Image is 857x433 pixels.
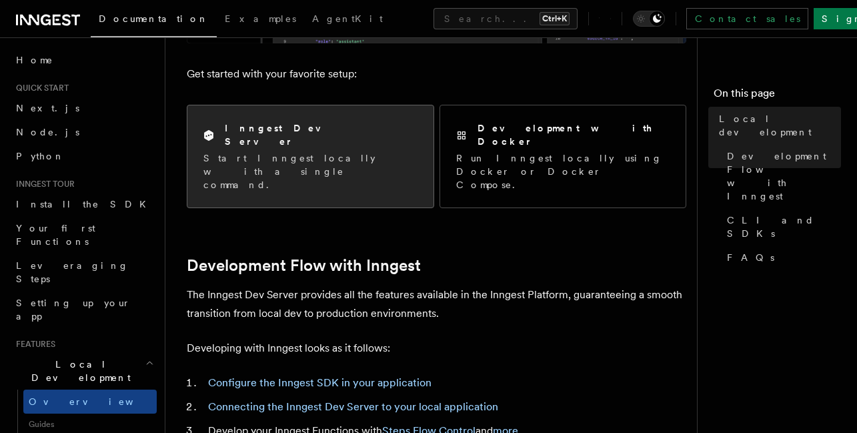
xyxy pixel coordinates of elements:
[208,376,432,389] a: Configure the Inngest SDK in your application
[187,339,686,358] p: Developing with Inngest looks as it follows:
[16,127,79,137] span: Node.js
[187,105,434,208] a: Inngest Dev ServerStart Inngest locally with a single command.
[478,121,670,148] h2: Development with Docker
[727,213,841,240] span: CLI and SDKs
[540,12,570,25] kbd: Ctrl+K
[633,11,665,27] button: Toggle dark mode
[187,286,686,323] p: The Inngest Dev Server provides all the features available in the Inngest Platform, guaranteeing ...
[99,13,209,24] span: Documentation
[11,96,157,120] a: Next.js
[722,246,841,270] a: FAQs
[91,4,217,37] a: Documentation
[11,144,157,168] a: Python
[16,199,154,209] span: Install the SDK
[225,121,417,148] h2: Inngest Dev Server
[11,254,157,291] a: Leveraging Steps
[187,256,421,275] a: Development Flow with Inngest
[304,4,391,36] a: AgentKit
[312,13,383,24] span: AgentKit
[722,208,841,246] a: CLI and SDKs
[11,192,157,216] a: Install the SDK
[203,151,417,191] p: Start Inngest locally with a single command.
[11,83,69,93] span: Quick start
[11,291,157,328] a: Setting up your app
[208,400,498,413] a: Connecting the Inngest Dev Server to your local application
[11,339,55,350] span: Features
[16,260,129,284] span: Leveraging Steps
[727,251,774,264] span: FAQs
[11,216,157,254] a: Your first Functions
[225,13,296,24] span: Examples
[187,65,686,83] p: Get started with your favorite setup:
[714,107,841,144] a: Local development
[722,144,841,208] a: Development Flow with Inngest
[11,120,157,144] a: Node.js
[16,103,79,113] span: Next.js
[686,8,808,29] a: Contact sales
[11,352,157,390] button: Local Development
[16,151,65,161] span: Python
[719,112,841,139] span: Local development
[456,151,670,191] p: Run Inngest locally using Docker or Docker Compose.
[714,85,841,107] h4: On this page
[434,8,578,29] button: Search...Ctrl+K
[11,179,75,189] span: Inngest tour
[16,298,131,322] span: Setting up your app
[440,105,687,208] a: Development with DockerRun Inngest locally using Docker or Docker Compose.
[16,223,95,247] span: Your first Functions
[727,149,841,203] span: Development Flow with Inngest
[11,358,145,384] span: Local Development
[23,390,157,414] a: Overview
[11,48,157,72] a: Home
[16,53,53,67] span: Home
[29,396,166,407] span: Overview
[217,4,304,36] a: Examples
